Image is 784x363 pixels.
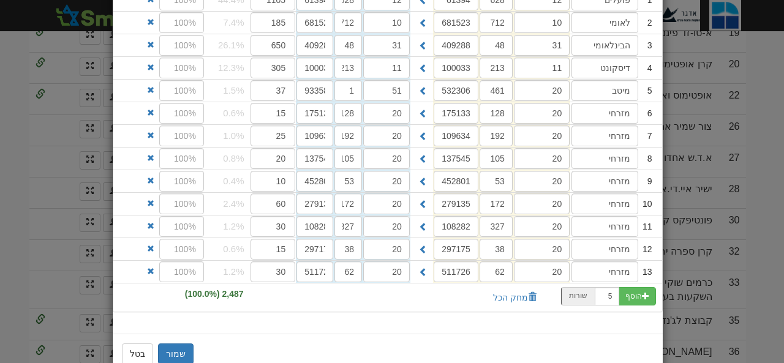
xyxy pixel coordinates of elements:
input: חשבון [434,12,478,33]
input: חשבון [296,35,333,56]
div: 5 [639,84,652,97]
input: סניף [480,193,513,214]
span: 26.1% [218,39,244,51]
input: שם גוף [571,12,638,33]
input: שם גוף [571,239,638,260]
input: שם בנק [363,171,410,192]
input: 100% [159,103,204,124]
span: 0.6% [223,242,244,255]
input: שם בנק [363,193,410,214]
input: חשבון [296,103,333,124]
input: שם בנק [514,80,570,101]
small: שורות [569,291,587,300]
div: 9 [639,174,652,188]
input: שם גוף [571,261,638,282]
input: שם גוף [571,125,638,146]
input: שם בנק [514,171,570,192]
input: שם בנק [363,261,410,282]
input: שם גוף [571,35,638,56]
input: שם בנק [363,80,410,101]
input: 100% [159,80,204,101]
div: 13 [639,265,652,279]
input: חשבון [434,239,478,260]
div: 7 [639,129,652,143]
input: שם בנק [363,125,410,146]
input: שם בנק [514,58,570,78]
input: סניף [480,171,513,192]
input: חשבון [434,80,478,101]
input: שם בנק [514,193,570,214]
input: סניף [334,35,362,56]
input: סניף [334,193,362,214]
input: שם גוף [571,103,638,124]
input: שם בנק [514,239,570,260]
input: שם בנק [363,12,410,33]
input: 100% [159,125,204,146]
input: שם בנק [514,103,570,124]
input: סניף [334,148,362,169]
input: סניף [480,239,513,260]
input: חשבון [296,12,333,33]
input: שם בנק [363,103,410,124]
input: 100% [159,193,204,214]
input: חשבון [296,239,333,260]
input: 100% [159,148,204,169]
input: חשבון [434,58,478,78]
input: שם בנק [363,239,410,260]
input: 100% [159,58,204,78]
input: שם בנק [514,148,570,169]
div: 12 [639,242,652,256]
input: חשבון [434,261,478,282]
div: 6 [639,107,652,120]
input: חשבון [296,171,333,192]
input: סניף [334,58,362,78]
input: סניף [334,216,362,237]
input: שם גוף [571,80,638,101]
input: שם גוף [571,193,638,214]
input: סניף [334,171,362,192]
input: 100% [159,216,204,237]
input: 100% [159,171,204,192]
input: סניף [480,261,513,282]
input: סניף [334,261,362,282]
input: חשבון [296,193,333,214]
input: 100% [159,12,204,33]
input: 100% [159,239,204,260]
input: שם גוף [571,171,638,192]
input: סניף [334,239,362,260]
input: שם בנק [514,216,570,237]
span: 2,487 (100.0%) [179,284,250,304]
div: 8 [639,152,652,165]
input: שם בנק [514,125,570,146]
input: 100% [159,261,204,282]
button: מחק הכל [485,287,545,308]
span: 1.5% [223,84,244,97]
span: 7.4% [223,16,244,29]
input: סניף [334,103,362,124]
input: שם בנק [363,148,410,169]
input: סניף [480,103,513,124]
input: סניף [480,80,513,101]
span: 2.4% [223,197,244,210]
div: 3 [639,39,652,52]
button: הוסף [619,287,656,305]
input: סניף [480,148,513,169]
input: סניף [480,12,513,33]
input: חשבון [434,216,478,237]
div: 10 [639,197,652,211]
input: סניף [480,58,513,78]
input: שם גוף [571,58,638,78]
input: חשבון [296,80,333,101]
input: שם בנק [514,12,570,33]
input: חשבון [434,148,478,169]
span: 1.2% [223,265,244,278]
input: שם גוף [571,216,638,237]
input: שם בנק [363,35,410,56]
span: 0.4% [223,174,244,187]
span: 0.8% [223,152,244,165]
input: שם בנק [363,216,410,237]
input: סניף [480,216,513,237]
input: חשבון [434,171,478,192]
input: סניף [480,35,513,56]
input: חשבון [296,148,333,169]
